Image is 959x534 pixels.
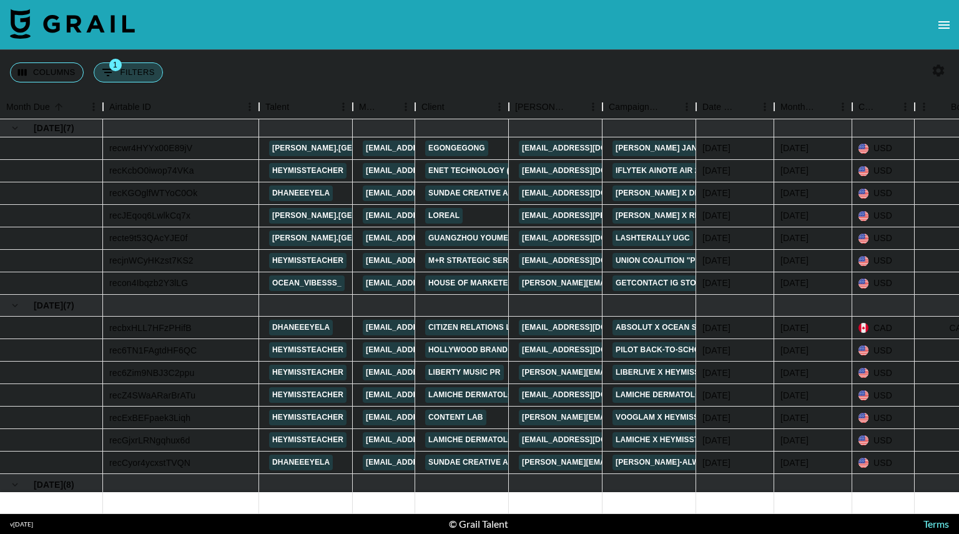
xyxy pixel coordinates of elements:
[109,367,194,379] div: rec6Zim9NBJ3C2ppu
[363,320,503,335] a: [EMAIL_ADDRESS][DOMAIN_NAME]
[612,365,739,380] a: LiberLive x heymissteacher
[363,387,503,403] a: [EMAIL_ADDRESS][DOMAIN_NAME]
[780,389,809,402] div: Jun '25
[702,389,730,402] div: 23/01/2025
[677,97,696,116] button: Menu
[852,160,915,182] div: USD
[269,163,347,179] a: heymissteacher
[109,412,190,424] div: recExBEFpaek3Liqh
[566,98,584,116] button: Sort
[63,478,74,491] span: ( 8 )
[780,164,809,177] div: May '25
[780,187,809,199] div: May '25
[612,387,795,403] a: Lamiche Dermatology x heymissteacher
[519,455,722,470] a: [PERSON_NAME][EMAIL_ADDRESS][DOMAIN_NAME]
[702,142,730,154] div: 22/04/2025
[519,163,659,179] a: [EMAIL_ADDRESS][DOMAIN_NAME]
[780,434,809,447] div: Jun '25
[425,320,523,335] a: Citizen Relations L.P.
[612,410,739,425] a: Vooglam x heymissteacher
[109,389,195,402] div: recZ4SWaARarBrATu
[445,98,462,116] button: Sort
[519,230,659,246] a: [EMAIL_ADDRESS][DOMAIN_NAME]
[609,95,660,119] div: Campaign (Type)
[702,457,730,469] div: 05/06/2025
[63,122,74,134] span: ( 7 )
[780,254,809,267] div: May '25
[696,95,774,119] div: Date Created
[612,455,850,470] a: [PERSON_NAME]-ALWAYSON-JUNE25-001 x @dhaneeeyela
[269,387,347,403] a: heymissteacher
[702,277,730,289] div: 22/05/2025
[363,455,503,470] a: [EMAIL_ADDRESS][DOMAIN_NAME]
[363,365,503,380] a: [EMAIL_ADDRESS][DOMAIN_NAME]
[396,97,415,116] button: Menu
[852,362,915,384] div: USD
[519,141,659,156] a: [EMAIL_ADDRESS][DOMAIN_NAME]
[103,95,259,119] div: Airtable ID
[240,97,259,116] button: Menu
[50,98,67,116] button: Sort
[425,342,521,358] a: Hollywood Branded
[353,95,415,119] div: Manager
[780,322,809,334] div: Jun '25
[425,185,627,201] a: Sundae Creative Agency ([GEOGRAPHIC_DATA])
[109,164,194,177] div: recKcbO0iwop74VKa
[878,98,896,116] button: Sort
[425,410,486,425] a: Content Lab
[109,95,151,119] div: Airtable ID
[852,317,915,339] div: CAD
[660,98,677,116] button: Sort
[425,455,627,470] a: Sundae Creative Agency ([GEOGRAPHIC_DATA])
[755,97,774,116] button: Menu
[602,95,696,119] div: Campaign (Type)
[425,253,534,269] a: M+R Strategic Services
[425,275,522,291] a: House of Marketers
[10,520,33,528] div: v [DATE]
[363,185,503,201] a: [EMAIL_ADDRESS][DOMAIN_NAME]
[34,299,63,312] span: [DATE]
[425,432,528,448] a: Lamiche Dermatology
[109,232,188,244] div: recte9t53QAcYJE0f
[363,141,503,156] a: [EMAIL_ADDRESS][DOMAIN_NAME]
[449,518,508,530] div: © Grail Talent
[84,97,103,116] button: Menu
[269,342,347,358] a: heymissteacher
[519,275,722,291] a: [PERSON_NAME][EMAIL_ADDRESS][DOMAIN_NAME]
[519,185,659,201] a: [EMAIL_ADDRESS][DOMAIN_NAME]
[519,342,659,358] a: [EMAIL_ADDRESS][DOMAIN_NAME]
[852,272,915,295] div: USD
[269,275,345,291] a: ocean_vibesss_
[63,299,74,312] span: ( 7 )
[6,476,24,493] button: hide children
[519,432,659,448] a: [EMAIL_ADDRESS][DOMAIN_NAME]
[612,275,717,291] a: Getcontact IG Stories
[509,95,602,119] div: Booker
[612,342,776,358] a: Pilot Back-to-School 2025 Campaign
[334,97,353,116] button: Menu
[612,230,693,246] a: Lashterally UGC
[515,95,566,119] div: [PERSON_NAME]
[780,277,809,289] div: May '25
[932,12,957,37] button: open drawer
[816,98,834,116] button: Sort
[519,410,722,425] a: [PERSON_NAME][EMAIL_ADDRESS][DOMAIN_NAME]
[269,320,333,335] a: dhaneeeyela
[269,365,347,380] a: heymissteacher
[780,367,809,379] div: Jun '25
[852,250,915,272] div: USD
[94,62,163,82] button: Show filters
[421,95,445,119] div: Client
[269,141,423,156] a: [PERSON_NAME].[GEOGRAPHIC_DATA]
[425,387,528,403] a: Lamiche Dermatology
[780,232,809,244] div: May '25
[923,518,949,530] a: Terms
[780,344,809,357] div: Jun '25
[852,137,915,160] div: USD
[612,208,842,224] a: [PERSON_NAME] X Redken ABC Leave-In May Campaign
[10,62,84,82] button: Select columns
[109,59,122,71] span: 1
[6,297,24,314] button: hide children
[109,322,192,334] div: recbxHLL7HFzPHifB
[852,429,915,452] div: USD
